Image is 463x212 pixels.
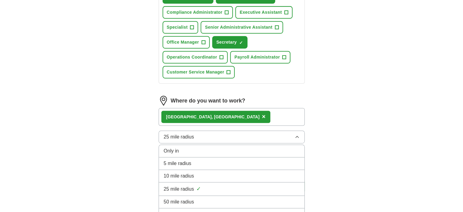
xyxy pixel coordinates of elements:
span: Compliance Administrator [167,9,223,16]
span: Specialist [167,24,188,31]
span: 10 mile radius [164,172,194,180]
span: × [262,113,265,120]
button: Executive Assistant [235,6,292,19]
span: Executive Assistant [240,9,282,16]
button: 25 mile radius [159,131,305,143]
button: Operations Coordinator [163,51,228,63]
span: Office Manager [167,39,199,45]
span: Customer Service Manager [167,69,224,75]
button: × [262,112,265,121]
button: Secretary✓ [212,36,247,49]
span: Operations Coordinator [167,54,217,60]
button: Customer Service Manager [163,66,235,78]
span: 5 mile radius [164,160,191,167]
span: ✓ [196,185,201,193]
label: Where do you want to work? [171,97,245,105]
button: Specialist [163,21,198,34]
span: Only in [164,147,179,155]
span: 25 mile radius [164,133,194,141]
span: 50 mile radius [164,198,194,206]
span: 25 mile radius [164,185,194,193]
span: ✓ [239,40,243,45]
button: Compliance Administrator [163,6,233,19]
div: [GEOGRAPHIC_DATA], [GEOGRAPHIC_DATA] [166,114,260,120]
button: Office Manager [163,36,210,49]
span: Payroll Administrator [234,54,280,60]
img: location.png [159,96,168,106]
span: Secretary [216,39,237,45]
button: Senior Administrative Assistant [201,21,283,34]
button: Payroll Administrator [230,51,290,63]
span: Senior Administrative Assistant [205,24,272,31]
